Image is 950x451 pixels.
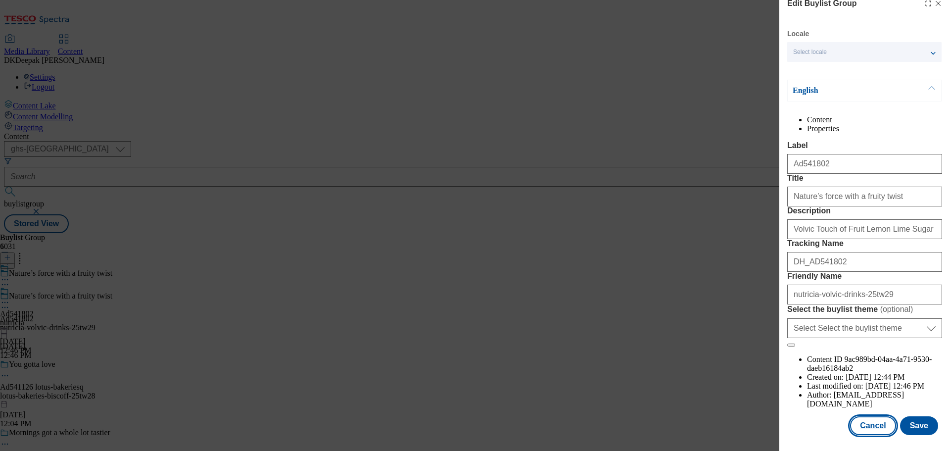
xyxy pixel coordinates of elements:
[793,49,827,56] span: Select locale
[787,141,942,150] label: Label
[846,373,904,381] span: [DATE] 12:44 PM
[787,252,942,272] input: Enter Tracking Name
[787,187,942,206] input: Enter Title
[787,272,942,281] label: Friendly Name
[807,124,942,133] li: Properties
[850,416,896,435] button: Cancel
[807,355,932,372] span: 9ac989bd-04aa-4a71-9530-daeb16184ab2
[865,382,924,390] span: [DATE] 12:46 PM
[787,154,942,174] input: Enter Label
[807,391,904,408] span: [EMAIL_ADDRESS][DOMAIN_NAME]
[793,86,897,96] p: English
[807,373,942,382] li: Created on:
[880,305,913,313] span: ( optional )
[900,416,938,435] button: Save
[807,355,942,373] li: Content ID
[787,174,942,183] label: Title
[787,31,809,37] label: Locale
[807,115,942,124] li: Content
[807,391,942,408] li: Author:
[787,206,942,215] label: Description
[787,285,942,304] input: Enter Friendly Name
[807,382,942,391] li: Last modified on:
[787,239,942,248] label: Tracking Name
[787,219,942,239] input: Enter Description
[787,304,942,314] label: Select the buylist theme
[787,42,942,62] button: Select locale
